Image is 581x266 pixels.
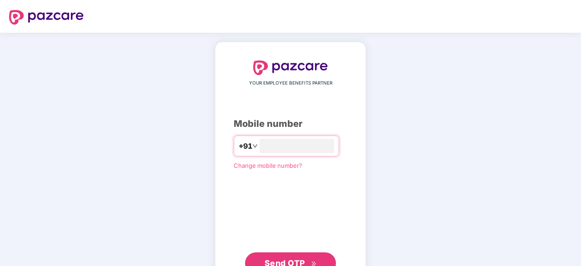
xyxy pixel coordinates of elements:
a: Change mobile number? [234,162,302,169]
img: logo [253,60,328,75]
img: logo [9,10,84,25]
span: YOUR EMPLOYEE BENEFITS PARTNER [249,80,332,87]
span: +91 [239,141,252,152]
span: down [252,143,258,149]
div: Mobile number [234,117,347,131]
